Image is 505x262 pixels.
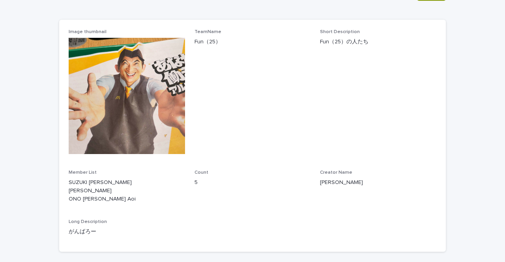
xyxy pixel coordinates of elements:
p: SUZUKI [PERSON_NAME] [PERSON_NAME] ONO [PERSON_NAME] Aoi [69,178,185,203]
span: Member List [69,170,97,175]
p: [PERSON_NAME] [320,178,436,187]
p: Fun（25）の人たち [320,38,436,46]
p: 5 [195,178,311,187]
span: Count [195,170,208,175]
span: Image thumbnail [69,30,107,34]
img: tqL72TMQ-GBxCMyKwNklI1zwjxpBciRvuMogyRNlrdE [69,38,185,154]
p: Fun（25） [195,38,311,46]
span: Creator Name [320,170,352,175]
span: Long Description [69,219,107,224]
span: TeamName [195,30,221,34]
span: Short Description [320,30,360,34]
p: がんばろー [69,228,436,236]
